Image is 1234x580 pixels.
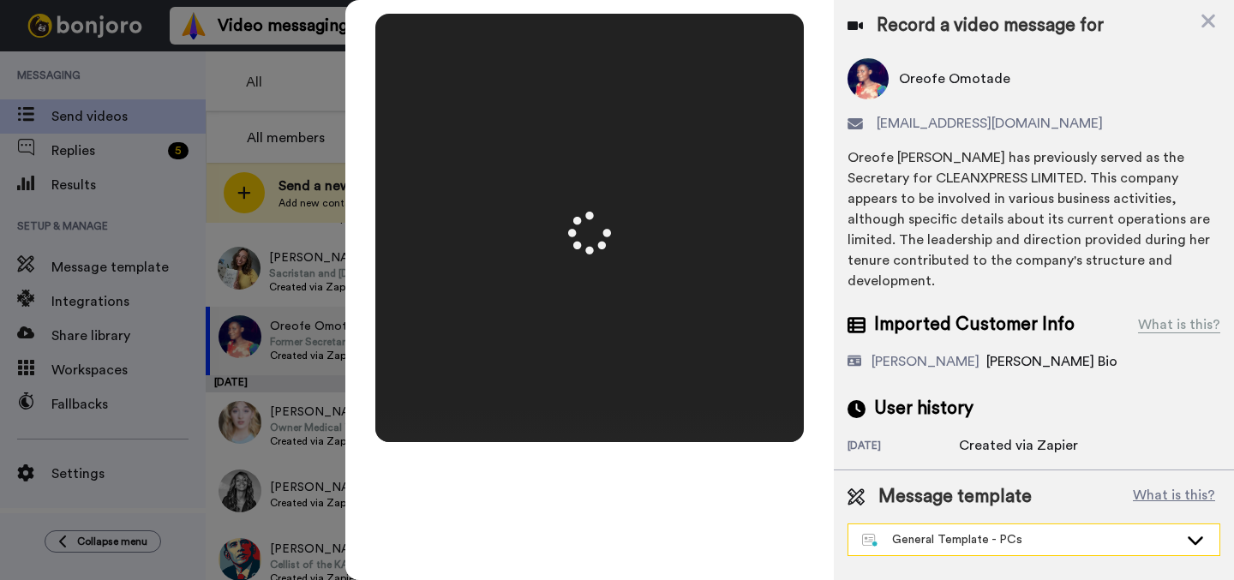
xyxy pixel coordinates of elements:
div: General Template - PCs [862,531,1178,548]
span: Imported Customer Info [874,312,1075,338]
div: What is this? [1138,314,1220,335]
div: Created via Zapier [959,435,1078,456]
div: [PERSON_NAME] [872,351,979,372]
span: [PERSON_NAME] Bio [986,355,1117,368]
span: [EMAIL_ADDRESS][DOMAIN_NAME] [877,113,1103,134]
span: User history [874,396,973,422]
span: Message template [878,484,1032,510]
div: Oreofe [PERSON_NAME] has previously served as the Secretary for CLEANXPRESS LIMITED. This company... [848,147,1220,291]
img: nextgen-template.svg [862,534,878,547]
div: [DATE] [848,439,959,456]
button: What is this? [1128,484,1220,510]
